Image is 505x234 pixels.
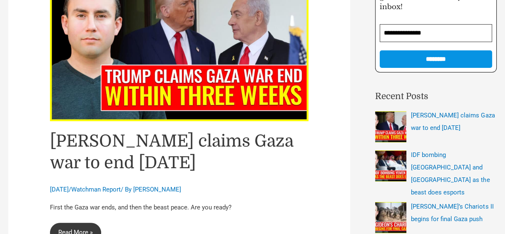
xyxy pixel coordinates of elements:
[50,132,294,172] a: [PERSON_NAME] claims Gaza war to end [DATE]
[50,44,308,52] a: Read: Trump claims Gaza war to end within three weeks
[50,202,308,214] p: First the Gaza war ends, and then the beast peace. Are you ready?
[411,112,495,132] a: [PERSON_NAME] claims Gaza war to end [DATE]
[411,151,490,196] a: IDF bombing [GEOGRAPHIC_DATA] and [GEOGRAPHIC_DATA] as the beast does esports
[133,186,181,193] a: [PERSON_NAME]
[380,24,492,42] input: Email Address *
[50,186,69,193] span: [DATE]
[411,203,493,223] a: [PERSON_NAME]’s Chariots II begins for final Gaza push
[375,90,497,103] h2: Recent Posts
[71,186,121,193] a: Watchman Report
[50,185,308,194] div: / / By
